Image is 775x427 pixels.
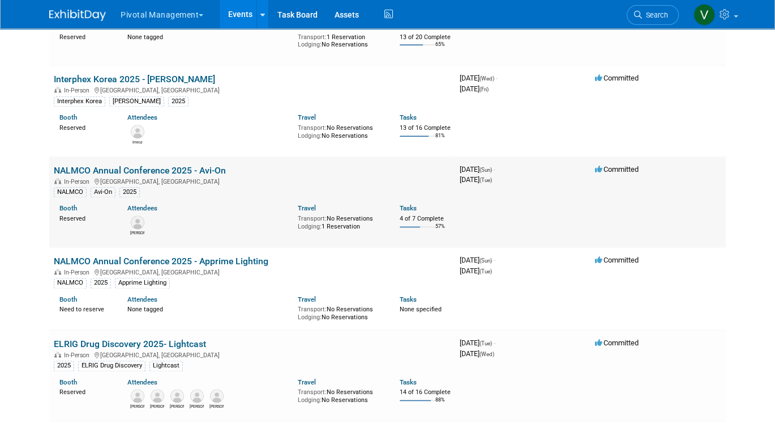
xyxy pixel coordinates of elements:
div: 2025 [54,361,74,371]
a: Travel [298,23,316,31]
div: 13 of 16 Complete [400,124,451,132]
td: 81% [435,133,445,148]
div: Paul Wylie [190,403,204,409]
span: (Sun) [479,257,492,264]
div: Apprime Lighting [115,278,170,288]
span: [DATE] [460,74,498,82]
span: In-Person [64,178,93,185]
span: Committed [595,165,639,174]
div: None tagged [127,303,289,314]
div: 2025 [91,278,111,288]
div: ELRIG Drug Discovery [78,361,145,371]
div: Rajen Mistry [209,403,224,409]
span: (Sun) [479,167,492,173]
a: Travel [298,204,316,212]
a: Travel [298,113,316,121]
a: Interphex Korea 2025 - [PERSON_NAME] [54,74,215,84]
span: - [494,339,495,347]
a: Attendees [127,204,157,212]
a: Attendees [127,113,157,121]
span: In-Person [64,87,93,94]
div: None tagged [127,31,289,41]
a: Tasks [400,295,417,303]
div: No Reservations 1 Reservation [298,213,383,230]
span: Transport: [298,33,327,41]
a: Attendees [127,378,157,386]
a: Booth [59,23,77,31]
div: [GEOGRAPHIC_DATA], [GEOGRAPHIC_DATA] [54,267,451,276]
img: In-Person Event [54,352,61,357]
span: [DATE] [460,84,489,93]
img: In-Person Event [54,269,61,274]
span: In-Person [64,352,93,359]
span: [DATE] [460,175,492,184]
div: Reserved [59,213,110,223]
span: Transport: [298,124,327,132]
span: Transport: [298,215,327,222]
div: 2025 [119,187,140,197]
div: 1 Reservation No Reservations [298,31,383,49]
div: NALMCO [54,278,87,288]
a: Search [627,5,679,25]
span: (Wed) [479,351,494,357]
a: Tasks [400,378,417,386]
div: [GEOGRAPHIC_DATA], [GEOGRAPHIC_DATA] [54,176,451,185]
div: NALMCO [54,187,87,197]
div: [GEOGRAPHIC_DATA], [GEOGRAPHIC_DATA] [54,350,451,359]
td: 88% [435,397,445,412]
img: Paul Wylie [190,389,204,403]
img: Eric Fournier [131,215,144,229]
div: Reserved [59,386,110,396]
img: Simon Margerison [151,389,164,403]
span: Transport: [298,306,327,313]
td: 57% [435,223,445,239]
span: [DATE] [460,165,495,174]
span: [DATE] [460,349,494,358]
img: Carrie Maynard [131,389,144,403]
a: Booth [59,113,77,121]
div: Imroz Ghangas [130,138,144,145]
span: - [496,74,498,82]
div: 13 of 20 Complete [400,33,451,41]
a: Travel [298,295,316,303]
img: Valerie Weld [693,4,715,26]
span: (Wed) [479,75,494,82]
span: Search [642,11,668,19]
span: Committed [595,339,639,347]
a: Booth [59,204,77,212]
a: Tasks [400,23,417,31]
a: Travel [298,378,316,386]
div: 2025 [168,96,189,107]
div: Need to reserve [59,303,110,314]
div: [GEOGRAPHIC_DATA], [GEOGRAPHIC_DATA] [54,85,451,94]
div: No Reservations No Reservations [298,122,383,139]
div: Lightcast [149,361,183,371]
a: ELRIG Drug Discovery 2025- Lightcast [54,339,206,349]
span: Lodging: [298,132,322,139]
img: In-Person Event [54,87,61,92]
span: [DATE] [460,256,495,264]
span: Lodging: [298,41,322,48]
img: In-Person Event [54,178,61,184]
img: Rajen Mistry [210,389,224,403]
div: No Reservations No Reservations [298,303,383,321]
div: 14 of 16 Complete [400,388,451,396]
span: (Tue) [479,340,492,346]
div: [PERSON_NAME] [109,96,164,107]
span: Lodging: [298,396,322,404]
div: Scott Brouilette [170,403,184,409]
a: Attendees [127,23,157,31]
span: Lodging: [298,314,322,321]
span: Committed [595,256,639,264]
div: Eric Fournier [130,229,144,236]
span: [DATE] [460,339,495,347]
span: In-Person [64,269,93,276]
span: Lodging: [298,223,322,230]
img: ExhibitDay [49,10,106,21]
span: [DATE] [460,267,492,275]
td: 65% [435,41,445,57]
a: NALMCO Annual Conference 2025 - Avi-On [54,165,226,176]
a: Tasks [400,204,417,212]
a: Booth [59,378,77,386]
a: Tasks [400,113,417,121]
